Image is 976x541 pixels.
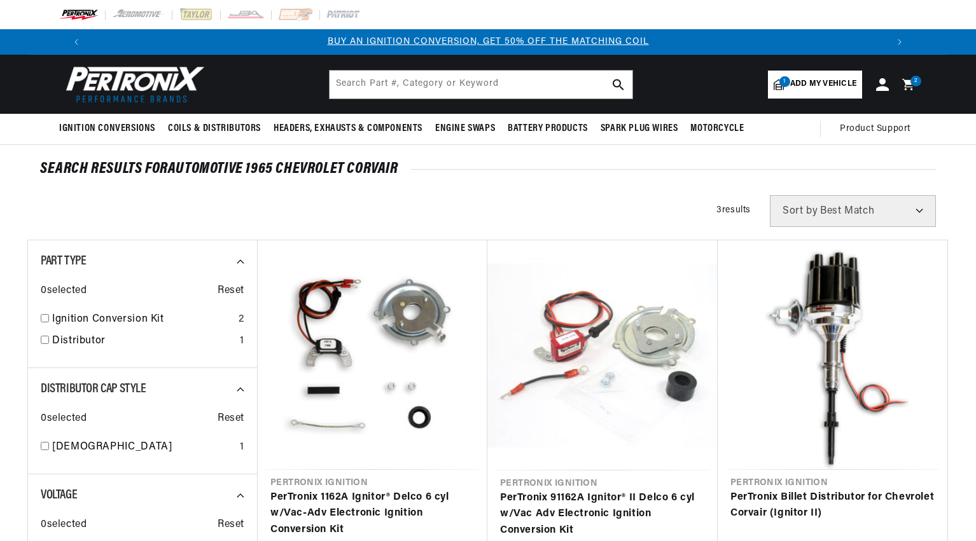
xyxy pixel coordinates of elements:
[790,78,856,90] span: Add my vehicle
[64,29,89,55] button: Translation missing: en.sections.announcements.previous_announcement
[435,122,495,135] span: Engine Swaps
[330,71,632,99] input: Search Part #, Category or Keyword
[770,195,936,227] select: Sort by
[41,489,77,502] span: Voltage
[500,490,705,539] a: PerTronix 91162A Ignitor® II Delco 6 cyl w/Vac Adv Electronic Ignition Conversion Kit
[41,383,146,395] span: Distributor Cap Style
[27,29,949,55] slideshow-component: Translation missing: en.sections.announcements.announcement_bar
[840,114,917,144] summary: Product Support
[914,76,918,86] span: 2
[604,71,632,99] button: search button
[684,114,750,144] summary: Motorcycle
[59,114,162,144] summary: Ignition Conversions
[594,114,685,144] summary: Spark Plug Wires
[730,490,935,522] a: PerTronix Billet Distributor for Chevrolet Corvair (Ignitor II)
[328,37,649,46] a: BUY AN IGNITION CONVERSION, GET 50% OFF THE MATCHING COIL
[218,517,244,533] span: Reset
[52,312,234,328] a: Ignition Conversion Kit
[887,29,912,55] button: Translation missing: en.sections.announcements.next_announcement
[168,122,261,135] span: Coils & Distributors
[239,312,244,328] div: 2
[52,333,235,350] a: Distributor
[59,122,155,135] span: Ignition Conversions
[716,205,751,215] span: 3 results
[270,490,475,538] a: PerTronix 1162A Ignitor® Delco 6 cyl w/Vac-Adv Electronic Ignition Conversion Kit
[41,411,87,427] span: 0 selected
[41,255,86,268] span: Part Type
[52,439,235,456] a: [DEMOGRAPHIC_DATA]
[41,517,87,533] span: 0 selected
[501,114,594,144] summary: Battery Products
[267,114,429,144] summary: Headers, Exhausts & Components
[59,62,206,106] img: Pertronix
[601,122,678,135] span: Spark Plug Wires
[274,122,422,135] span: Headers, Exhausts & Components
[89,35,887,49] div: Announcement
[768,71,862,99] a: 1Add my vehicle
[240,333,244,350] div: 1
[162,114,267,144] summary: Coils & Distributors
[429,114,501,144] summary: Engine Swaps
[840,122,910,136] span: Product Support
[690,122,744,135] span: Motorcycle
[218,411,244,427] span: Reset
[218,283,244,299] span: Reset
[779,76,790,87] span: 1
[240,439,244,456] div: 1
[40,163,936,175] div: SEARCH RESULTS FOR Automotive 1965 Chevrolet Corvair
[783,206,818,216] span: Sort by
[508,122,588,135] span: Battery Products
[89,35,887,49] div: 1 of 3
[41,283,87,299] span: 0 selected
